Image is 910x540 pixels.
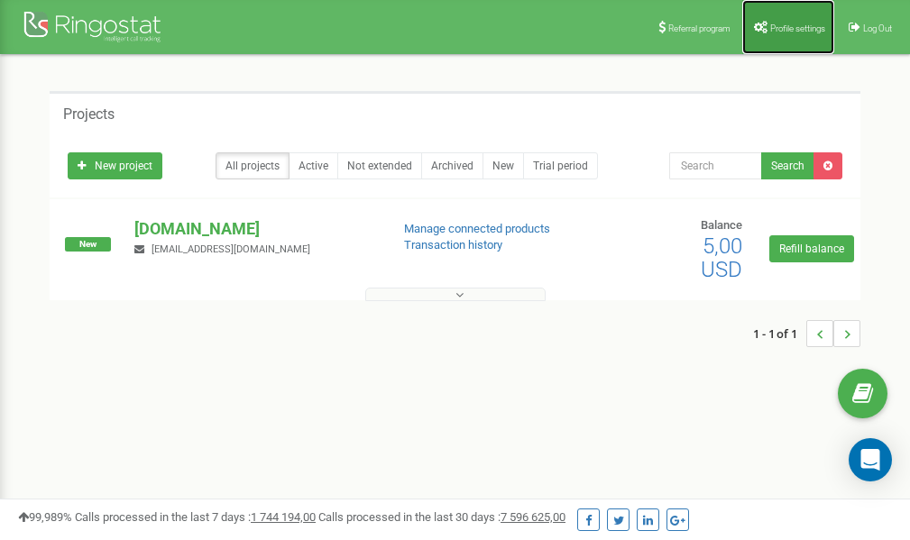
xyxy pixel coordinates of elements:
[483,152,524,179] a: New
[753,302,860,365] nav: ...
[863,23,892,33] span: Log Out
[18,510,72,524] span: 99,989%
[501,510,565,524] u: 7 596 625,00
[753,320,806,347] span: 1 - 1 of 1
[63,106,115,123] h5: Projects
[75,510,316,524] span: Calls processed in the last 7 days :
[523,152,598,179] a: Trial period
[152,243,310,255] span: [EMAIL_ADDRESS][DOMAIN_NAME]
[701,233,742,282] span: 5,00 USD
[404,222,550,235] a: Manage connected products
[404,238,502,252] a: Transaction history
[421,152,483,179] a: Archived
[65,237,111,252] span: New
[216,152,290,179] a: All projects
[668,23,731,33] span: Referral program
[68,152,162,179] a: New project
[337,152,422,179] a: Not extended
[701,218,742,232] span: Balance
[761,152,814,179] button: Search
[289,152,338,179] a: Active
[134,217,374,241] p: [DOMAIN_NAME]
[849,438,892,481] div: Open Intercom Messenger
[318,510,565,524] span: Calls processed in the last 30 days :
[251,510,316,524] u: 1 744 194,00
[669,152,762,179] input: Search
[769,235,854,262] a: Refill balance
[770,23,825,33] span: Profile settings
